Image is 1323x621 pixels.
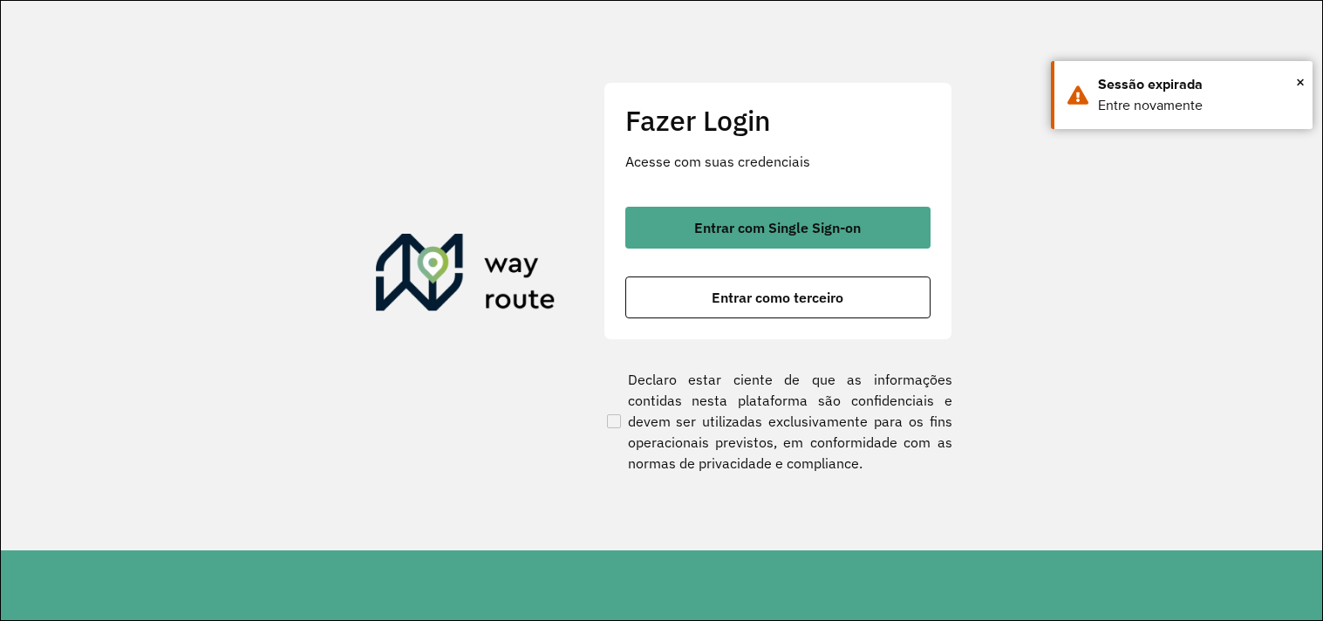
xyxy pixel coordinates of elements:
[712,290,843,304] span: Entrar como terceiro
[1098,74,1299,95] div: Sessão expirada
[1296,69,1305,95] span: ×
[625,151,931,172] p: Acesse com suas credenciais
[376,234,556,317] img: Roteirizador AmbevTech
[625,276,931,318] button: button
[625,207,931,249] button: button
[1296,69,1305,95] button: Close
[625,104,931,137] h2: Fazer Login
[694,221,861,235] span: Entrar com Single Sign-on
[604,369,952,474] label: Declaro estar ciente de que as informações contidas nesta plataforma são confidenciais e devem se...
[1098,95,1299,116] div: Entre novamente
